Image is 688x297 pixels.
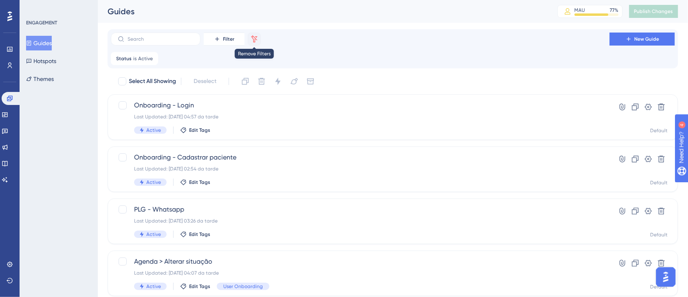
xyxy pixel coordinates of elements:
[146,127,161,133] span: Active
[146,283,161,290] span: Active
[610,7,619,13] div: 77 %
[180,127,210,133] button: Edit Tags
[134,257,587,266] span: Agenda > Alterar situação
[180,231,210,238] button: Edit Tags
[223,36,234,42] span: Filter
[651,231,668,238] div: Default
[57,4,59,11] div: 4
[654,265,678,289] iframe: UserGuiding AI Assistant Launcher
[134,270,587,276] div: Last Updated: [DATE] 04:07 da tarde
[133,55,137,62] span: is
[134,166,587,172] div: Last Updated: [DATE] 02:54 da tarde
[189,283,210,290] span: Edit Tags
[180,283,210,290] button: Edit Tags
[19,2,51,12] span: Need Help?
[146,179,161,186] span: Active
[610,33,675,46] button: New Guide
[26,36,52,50] button: Guides
[134,114,587,120] div: Last Updated: [DATE] 04:57 da tarde
[116,55,132,62] span: Status
[134,153,587,162] span: Onboarding - Cadastrar paciente
[186,74,224,89] button: Deselect
[189,127,210,133] span: Edit Tags
[146,231,161,238] span: Active
[575,7,585,13] div: MAU
[134,218,587,224] div: Last Updated: [DATE] 03:26 da tarde
[180,179,210,186] button: Edit Tags
[189,231,210,238] span: Edit Tags
[629,5,678,18] button: Publish Changes
[26,54,56,68] button: Hotspots
[128,36,194,42] input: Search
[634,8,673,15] span: Publish Changes
[651,127,668,134] div: Default
[138,55,153,62] span: Active
[108,6,537,17] div: Guides
[223,283,263,290] span: User Onboarding
[189,179,210,186] span: Edit Tags
[204,33,245,46] button: Filter
[129,76,176,86] span: Select All Showing
[134,100,587,110] span: Onboarding - Login
[651,284,668,290] div: Default
[26,72,54,86] button: Themes
[194,76,216,86] span: Deselect
[651,179,668,186] div: Default
[635,36,659,42] span: New Guide
[26,20,57,26] div: ENGAGEMENT
[134,205,587,214] span: PLG - Whatsapp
